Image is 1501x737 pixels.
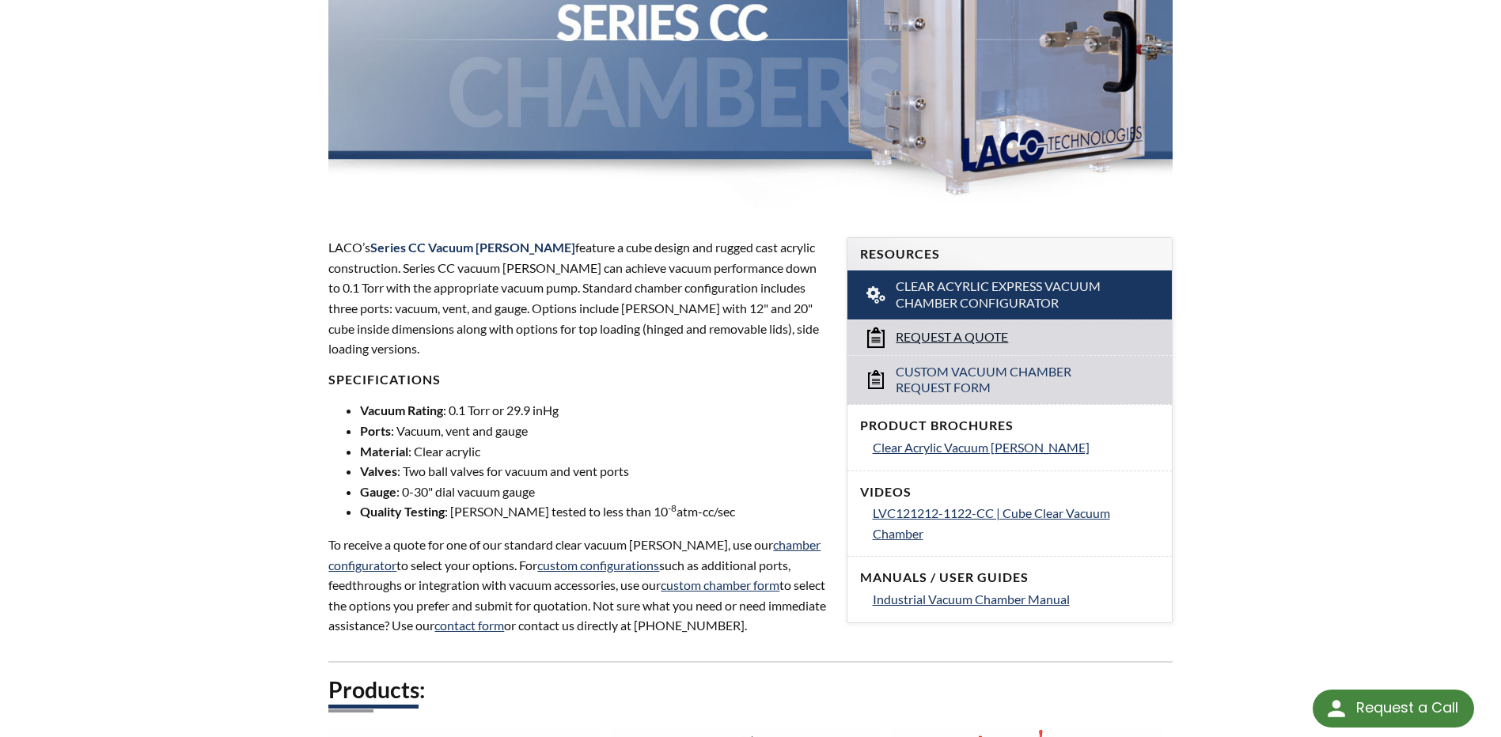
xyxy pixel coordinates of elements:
strong: Gauge [360,484,396,499]
span: Series CC Vacuum [PERSON_NAME] [370,240,575,255]
span: LVC121212-1122-CC | Cube Clear Vacuum Chamber [873,505,1110,541]
li: : Vacuum, vent and gauge [360,421,827,441]
strong: Quality Testing [360,504,445,519]
div: Request a Call [1356,690,1458,726]
h4: Product Brochures [860,418,1159,434]
a: Clear Acrylic Vacuum [PERSON_NAME] [873,437,1159,458]
li: : Two ball valves for vacuum and vent ports [360,461,827,482]
h4: Videos [860,484,1159,501]
h4: Resources [860,246,1159,263]
li: : 0.1 Torr or 29.9 inHg [360,400,827,421]
a: Request a Quote [847,319,1172,355]
img: round button [1324,696,1349,721]
strong: Vacuum Rating [360,403,443,418]
p: LACO’s feature a cube design and rugged cast acrylic construction. Series CC vacuum [PERSON_NAME]... [328,237,827,359]
a: Custom Vacuum Chamber Request Form [847,355,1172,405]
span: Custom Vacuum Chamber Request Form [896,364,1125,397]
h4: Manuals / User Guides [860,569,1159,586]
a: Clear Acyrlic Express Vacuum Chamber Configurator [847,270,1172,319]
h2: Products: [328,675,1172,705]
li: : [PERSON_NAME] tested to less than 10 atm-cc/sec [360,501,827,522]
strong: Valves [360,463,397,478]
a: Industrial Vacuum Chamber Manual [873,589,1159,610]
h4: Specifications [328,372,827,388]
a: custom chamber form [661,577,779,592]
sup: -8 [668,502,677,514]
span: Industrial Vacuum Chamber Manual [873,591,1070,607]
li: : Clear acrylic [360,441,827,462]
span: Clear Acyrlic Express Vacuum Chamber Configurator [896,278,1125,312]
a: chamber configurator [328,537,821,573]
span: Clear Acrylic Vacuum [PERSON_NAME] [873,440,1090,455]
div: Request a Call [1313,690,1474,728]
strong: Ports [360,423,391,438]
a: contact form [434,618,504,633]
span: Request a Quote [896,329,1008,346]
li: : 0-30" dial vacuum gauge [360,482,827,502]
strong: Material [360,444,408,459]
p: To receive a quote for one of our standard clear vacuum [PERSON_NAME], use our to select your opt... [328,535,827,636]
a: custom configurations [537,557,659,573]
a: LVC121212-1122-CC | Cube Clear Vacuum Chamber [873,503,1159,543]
